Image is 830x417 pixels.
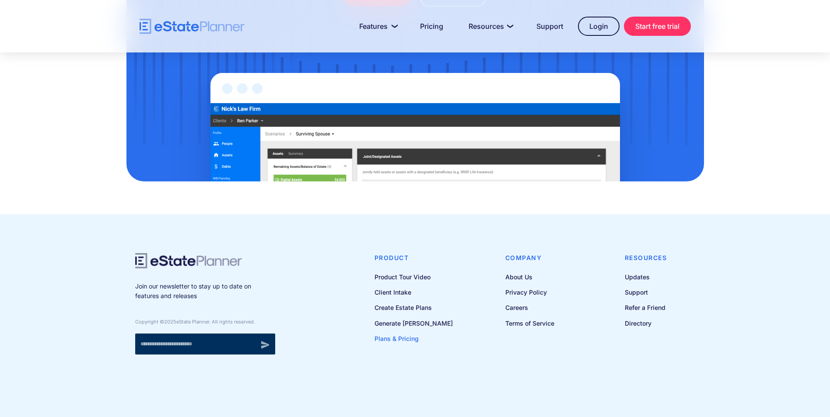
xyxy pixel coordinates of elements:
h4: Company [505,253,554,263]
span: Last Name [137,0,169,8]
span: 2025 [164,319,176,325]
a: Support [526,17,574,35]
a: Directory [625,318,667,329]
a: Pricing [410,17,454,35]
div: Copyright © eState Planner. All rights reserved. [135,319,275,325]
a: Updates [625,271,667,282]
a: Login [578,17,620,36]
a: home [140,19,245,34]
span: Phone number [137,36,179,44]
p: Join our newsletter to stay up to date on features and releases [135,281,275,301]
a: Privacy Policy [505,287,554,298]
h4: Resources [625,253,667,263]
a: Product Tour Video [375,271,453,282]
a: Plans & Pricing [375,333,453,344]
a: Features [349,17,405,35]
a: Refer a Friend [625,302,667,313]
a: Generate [PERSON_NAME] [375,318,453,329]
a: Support [625,287,667,298]
a: Resources [458,17,522,35]
a: Create Estate Plans [375,302,453,313]
a: Careers [505,302,554,313]
a: Client Intake [375,287,453,298]
h4: Product [375,253,453,263]
a: Terms of Service [505,318,554,329]
a: Start free trial [624,17,691,36]
a: About Us [505,271,554,282]
form: Newsletter signup [135,334,275,354]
